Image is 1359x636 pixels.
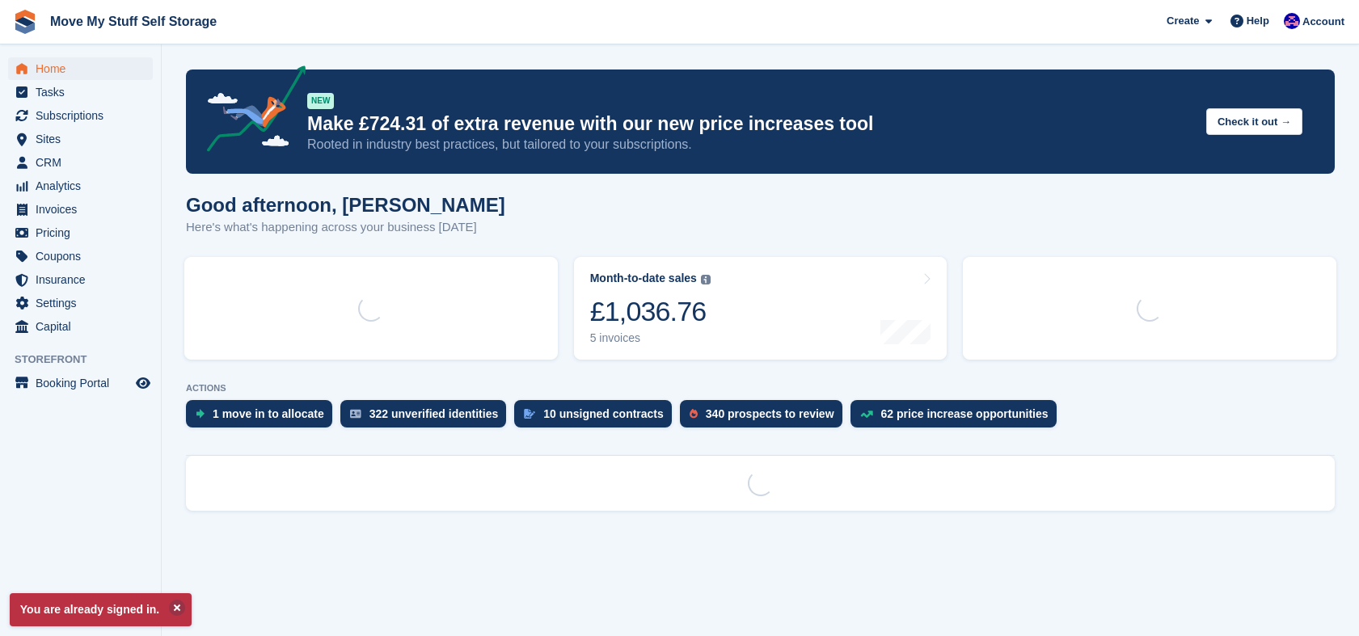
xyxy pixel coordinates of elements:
span: Sites [36,128,133,150]
a: 1 move in to allocate [186,400,340,436]
span: Subscriptions [36,104,133,127]
a: menu [8,292,153,314]
span: Home [36,57,133,80]
span: CRM [36,151,133,174]
a: menu [8,128,153,150]
a: 322 unverified identities [340,400,515,436]
img: move_ins_to_allocate_icon-fdf77a2bb77ea45bf5b3d319d69a93e2d87916cf1d5bf7949dd705db3b84f3ca.svg [196,409,205,419]
div: £1,036.76 [590,295,711,328]
p: ACTIONS [186,383,1335,394]
a: Preview store [133,373,153,393]
span: Account [1302,14,1344,30]
img: icon-info-grey-7440780725fd019a000dd9b08b2336e03edf1995a4989e88bcd33f0948082b44.svg [701,275,711,284]
span: Booking Portal [36,372,133,394]
span: Coupons [36,245,133,267]
a: 340 prospects to review [680,400,850,436]
a: menu [8,81,153,103]
a: menu [8,245,153,267]
a: Move My Stuff Self Storage [44,8,223,35]
div: 322 unverified identities [369,407,499,420]
a: menu [8,221,153,244]
p: You are already signed in. [10,593,192,626]
a: 62 price increase opportunities [850,400,1065,436]
span: Capital [36,315,133,338]
div: 62 price increase opportunities [881,407,1049,420]
span: Insurance [36,268,133,291]
img: contract_signature_icon-13c848040528278c33f63329250d36e43548de30e8caae1d1a13099fd9432cc5.svg [524,409,535,419]
span: Storefront [15,352,161,368]
a: menu [8,268,153,291]
div: Month-to-date sales [590,272,697,285]
div: 340 prospects to review [706,407,834,420]
img: stora-icon-8386f47178a22dfd0bd8f6a31ec36ba5ce8667c1dd55bd0f319d3a0aa187defe.svg [13,10,37,34]
h1: Good afternoon, [PERSON_NAME] [186,194,505,216]
div: NEW [307,93,334,109]
a: 10 unsigned contracts [514,400,680,436]
img: verify_identity-adf6edd0f0f0b5bbfe63781bf79b02c33cf7c696d77639b501bdc392416b5a36.svg [350,409,361,419]
span: Settings [36,292,133,314]
img: price_increase_opportunities-93ffe204e8149a01c8c9dc8f82e8f89637d9d84a8eef4429ea346261dce0b2c0.svg [860,411,873,418]
a: menu [8,104,153,127]
a: Month-to-date sales £1,036.76 5 invoices [574,257,948,360]
span: Tasks [36,81,133,103]
a: menu [8,175,153,197]
div: 10 unsigned contracts [543,407,664,420]
span: Create [1167,13,1199,29]
div: 1 move in to allocate [213,407,324,420]
a: menu [8,315,153,338]
p: Rooted in industry best practices, but tailored to your subscriptions. [307,136,1193,154]
span: Invoices [36,198,133,221]
p: Make £724.31 of extra revenue with our new price increases tool [307,112,1193,136]
a: menu [8,198,153,221]
img: prospect-51fa495bee0391a8d652442698ab0144808aea92771e9ea1ae160a38d050c398.svg [690,409,698,419]
span: Help [1247,13,1269,29]
p: Here's what's happening across your business [DATE] [186,218,505,237]
a: menu [8,372,153,394]
img: price-adjustments-announcement-icon-8257ccfd72463d97f412b2fc003d46551f7dbcb40ab6d574587a9cd5c0d94... [193,65,306,158]
img: Jade Whetnall [1284,13,1300,29]
a: menu [8,57,153,80]
a: menu [8,151,153,174]
span: Pricing [36,221,133,244]
div: 5 invoices [590,331,711,345]
span: Analytics [36,175,133,197]
button: Check it out → [1206,108,1302,135]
